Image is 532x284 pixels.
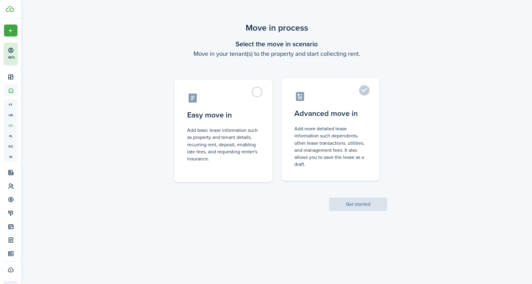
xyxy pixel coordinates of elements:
[4,131,17,141] a: kl
[167,49,387,58] wizard-step-header-description: Move in your tenant(s) to the property and start collecting rent.
[6,6,14,12] img: TenantCloud
[167,39,387,49] wizard-step-header-title: Select the move in scenario
[4,141,17,152] a: eq
[294,108,367,119] control-radio-card-title: Advanced move in
[4,120,17,131] a: oc
[4,43,55,65] button: 40%
[8,55,15,60] p: 40%
[294,125,367,168] control-radio-card-description: Add more detailed lease information such dependents, other lease transactions, utilities, and man...
[4,25,17,36] button: Open menu
[4,110,17,120] a: un
[167,21,387,34] scenario-title: Move in process
[4,99,17,110] a: pt
[4,152,17,162] a: in
[187,109,259,121] control-radio-card-title: Easy move in
[187,127,259,162] control-radio-card-description: Add basic lease information such as property and tenant details, recurring rent, deposit, enablin...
